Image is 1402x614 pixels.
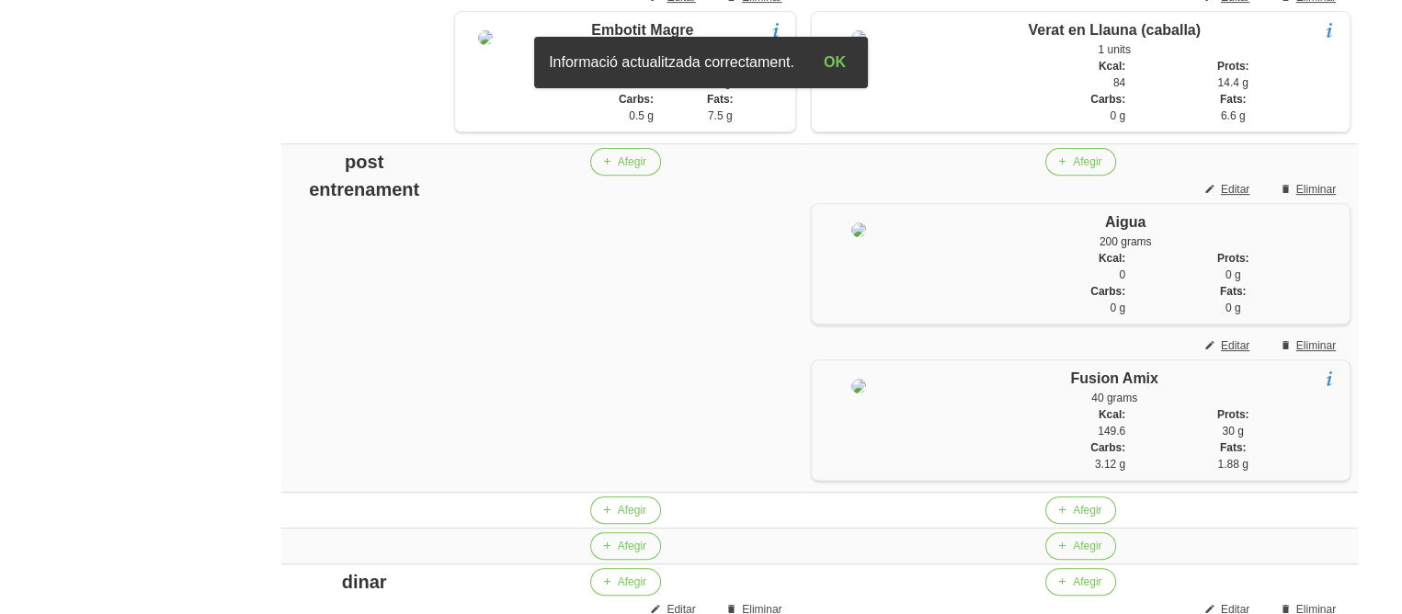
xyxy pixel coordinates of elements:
[708,109,733,122] span: 7.5 g
[1100,235,1152,248] span: 200 grams
[1045,568,1116,596] button: Afegir
[809,44,861,81] button: OK
[478,30,493,45] img: 8ea60705-12ae-42e8-83e1-4ba62b1261d5%2Ffoods%2F11072-pernil-i-llom-jpg.jpg
[1217,76,1248,89] span: 14.4 g
[1222,425,1243,438] span: 30 g
[1090,441,1125,454] strong: Carbs:
[618,153,646,170] span: Afegir
[629,109,654,122] span: 0.5 g
[707,93,734,106] strong: Fats:
[1221,181,1249,198] span: Editar
[1073,538,1101,554] span: Afegir
[1217,408,1249,421] strong: Prots:
[851,222,866,237] img: 8ea60705-12ae-42e8-83e1-4ba62b1261d5%2Ffoods%2F55668-download-12-jpeg.jpeg
[1028,22,1201,38] span: Verat en Llauna (caballa)
[1091,392,1137,404] span: 40 grams
[1296,181,1336,198] span: Eliminar
[1221,109,1246,122] span: 6.6 g
[590,496,661,524] button: Afegir
[1193,176,1264,203] button: Editar
[289,568,439,596] div: dinar
[1220,93,1247,106] strong: Fats:
[590,148,661,176] button: Afegir
[1296,337,1336,354] span: Eliminar
[1073,574,1101,590] span: Afegir
[1119,268,1125,281] span: 0
[1110,109,1125,122] span: 0 g
[1098,43,1130,56] span: 1 units
[590,568,661,596] button: Afegir
[1099,252,1125,265] strong: Kcal:
[1269,332,1351,359] button: Eliminar
[851,30,866,45] img: 8ea60705-12ae-42e8-83e1-4ba62b1261d5%2Ffoods%2F58016-caballa-transparente-png.png
[1090,285,1125,298] strong: Carbs:
[1225,268,1241,281] span: 0 g
[1070,370,1157,386] span: Fusion Amix
[1045,532,1116,560] button: Afegir
[1220,285,1247,298] strong: Fats:
[1095,458,1125,471] span: 3.12 g
[851,379,866,393] img: 8ea60705-12ae-42e8-83e1-4ba62b1261d5%2Ffoods%2F93946-fusion-protein-1000g-400-l-jpg.jpg
[1217,458,1248,471] span: 1.88 g
[1045,496,1116,524] button: Afegir
[1269,176,1351,203] button: Eliminar
[618,574,646,590] span: Afegir
[1110,301,1125,314] span: 0 g
[1193,332,1264,359] button: Editar
[534,44,809,81] div: Informació actualitzada correctament.
[618,502,646,518] span: Afegir
[618,538,646,554] span: Afegir
[1099,60,1125,73] strong: Kcal:
[1073,502,1101,518] span: Afegir
[1217,252,1249,265] strong: Prots:
[1073,153,1101,170] span: Afegir
[1225,301,1241,314] span: 0 g
[590,532,661,560] button: Afegir
[1113,76,1125,89] span: 84
[1098,425,1125,438] span: 149.6
[1217,60,1249,73] strong: Prots:
[1099,408,1125,421] strong: Kcal:
[591,22,693,38] span: Embotit Magre
[1221,337,1249,354] span: Editar
[289,148,439,203] div: post entrenament
[1045,148,1116,176] button: Afegir
[1220,441,1247,454] strong: Fats:
[1105,214,1146,230] span: Aigua
[1090,93,1125,106] strong: Carbs:
[619,93,654,106] strong: Carbs:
